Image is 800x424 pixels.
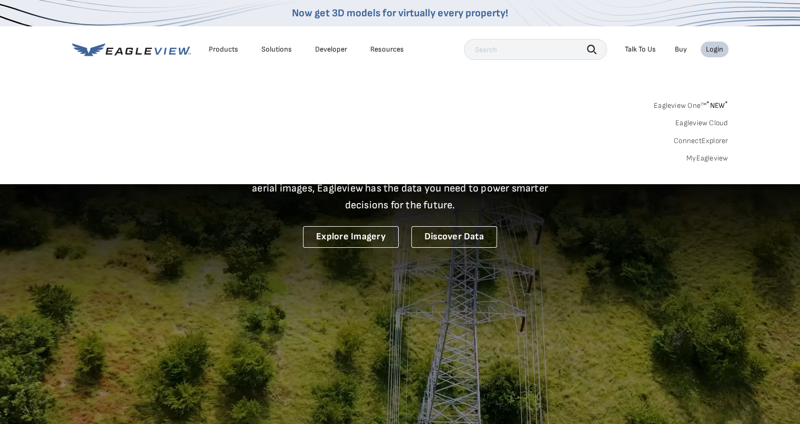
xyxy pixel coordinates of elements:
[315,45,347,54] a: Developer
[464,39,607,60] input: Search
[411,226,497,248] a: Discover Data
[654,98,728,110] a: Eagleview One™*NEW*
[209,45,238,54] div: Products
[706,45,723,54] div: Login
[675,45,687,54] a: Buy
[706,101,728,110] span: NEW
[370,45,404,54] div: Resources
[303,226,399,248] a: Explore Imagery
[675,118,728,128] a: Eagleview Cloud
[686,154,728,163] a: MyEagleview
[292,7,508,19] a: Now get 3D models for virtually every property!
[239,163,561,214] p: A new era starts here. Built on more than 3.5 billion high-resolution aerial images, Eagleview ha...
[625,45,656,54] div: Talk To Us
[261,45,292,54] div: Solutions
[674,136,728,146] a: ConnectExplorer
